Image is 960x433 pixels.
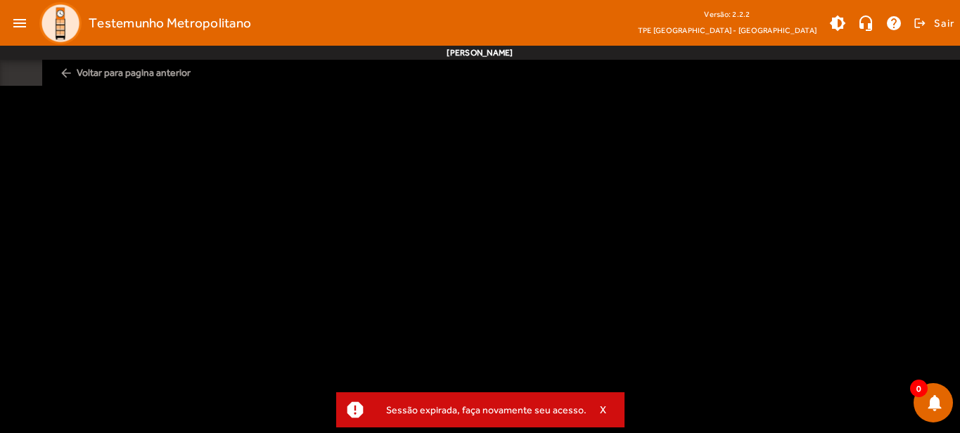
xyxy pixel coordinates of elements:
div: Versão: 2.2.2 [638,6,817,23]
button: Sair [911,13,954,34]
span: TPE [GEOGRAPHIC_DATA] - [GEOGRAPHIC_DATA] [638,23,817,37]
a: Testemunho Metropolitano [34,2,251,44]
span: Voltar para pagina anterior [53,60,949,86]
span: 0 [910,380,928,397]
div: Sessão expirada, faça novamente seu acesso. [375,400,587,420]
span: Testemunho Metropolitano [89,12,251,34]
mat-icon: report [345,399,366,420]
span: X [600,403,607,416]
img: Logo TPE [39,2,82,44]
mat-icon: arrow_back [59,66,73,80]
mat-icon: menu [6,9,34,37]
span: Sair [934,12,954,34]
button: X [587,403,622,416]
